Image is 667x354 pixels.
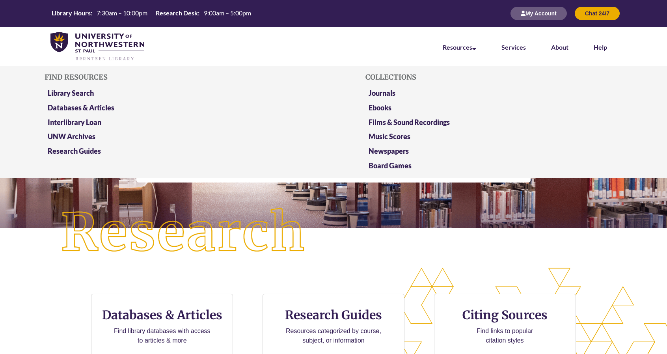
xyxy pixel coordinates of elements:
a: Journals [369,89,395,97]
a: Ebooks [369,103,391,112]
img: UNWSP Library Logo [50,32,144,61]
h5: Collections [365,73,622,81]
p: Resources categorized by course, subject, or information [282,326,385,345]
span: 7:30am – 10:00pm [97,9,147,17]
a: Help [594,43,607,51]
a: Board Games [369,161,412,170]
a: Databases & Articles [48,103,114,112]
h3: Citing Sources [457,307,553,322]
h5: Find Resources [45,73,301,81]
p: Find library databases with access to articles & more [111,326,214,345]
span: 9:00am – 5:00pm [204,9,251,17]
a: Library Search [48,89,94,97]
a: Interlibrary Loan [48,118,101,127]
button: Chat 24/7 [575,7,620,20]
a: My Account [510,10,567,17]
a: Music Scores [369,132,410,141]
a: Research Guides [48,147,101,155]
th: Research Desk: [153,9,201,17]
a: Hours Today [48,9,254,18]
img: Research [34,181,333,285]
table: Hours Today [48,9,254,17]
a: About [551,43,568,51]
a: Services [501,43,526,51]
h3: Research Guides [269,307,398,322]
a: Films & Sound Recordings [369,118,450,127]
th: Library Hours: [48,9,93,17]
a: Resources [443,43,476,51]
p: Find links to popular citation styles [466,326,543,345]
a: UNW Archives [48,132,95,141]
a: Newspapers [369,147,409,155]
h3: Databases & Articles [98,307,226,322]
button: My Account [510,7,567,20]
a: Chat 24/7 [575,10,620,17]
